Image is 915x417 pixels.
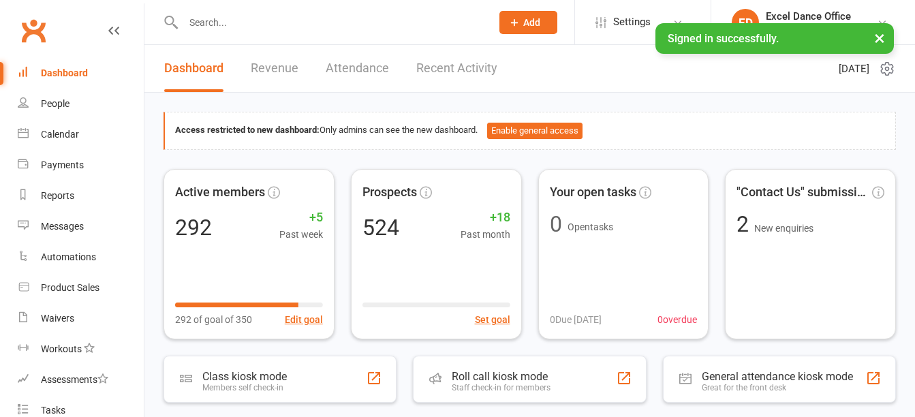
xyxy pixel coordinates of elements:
a: Assessments [18,365,144,395]
span: Past month [461,227,510,242]
a: Waivers [18,303,144,334]
span: +18 [461,208,510,228]
button: Add [499,11,557,34]
button: Enable general access [487,123,583,139]
a: Product Sales [18,273,144,303]
a: Recent Activity [416,45,497,92]
input: Search... [179,13,482,32]
span: Settings [613,7,651,37]
div: EXCEL DANCE [766,22,851,35]
span: Active members [175,183,265,202]
a: Attendance [326,45,389,92]
div: Dashboard [41,67,88,78]
div: Tasks [41,405,65,416]
div: Only admins can see the new dashboard. [175,123,885,139]
a: Workouts [18,334,144,365]
a: Automations [18,242,144,273]
div: People [41,98,69,109]
div: Members self check-in [202,383,287,392]
div: Automations [41,251,96,262]
div: Payments [41,159,84,170]
a: Revenue [251,45,298,92]
a: Reports [18,181,144,211]
span: 2 [736,211,754,237]
div: Staff check-in for members [452,383,550,392]
a: People [18,89,144,119]
span: Past week [279,227,323,242]
div: 292 [175,217,212,238]
strong: Access restricted to new dashboard: [175,125,320,135]
span: +5 [279,208,323,228]
div: General attendance kiosk mode [702,370,853,383]
span: New enquiries [754,223,813,234]
span: Prospects [362,183,417,202]
div: Waivers [41,313,74,324]
a: Calendar [18,119,144,150]
div: Great for the front desk [702,383,853,392]
span: "Contact Us" submissions [736,183,869,202]
a: Messages [18,211,144,242]
a: Dashboard [18,58,144,89]
div: Reports [41,190,74,201]
span: 0 Due [DATE] [550,312,602,327]
div: Class kiosk mode [202,370,287,383]
div: ED [732,9,759,36]
div: Messages [41,221,84,232]
span: Add [523,17,540,28]
a: Dashboard [164,45,223,92]
span: 292 of goal of 350 [175,312,252,327]
button: × [867,23,892,52]
span: Open tasks [568,221,613,232]
div: 0 [550,213,562,235]
div: Excel Dance Office [766,10,851,22]
span: Signed in successfully. [668,32,779,45]
div: Calendar [41,129,79,140]
button: Set goal [475,312,510,327]
span: 0 overdue [657,312,697,327]
span: [DATE] [839,61,869,77]
div: 524 [362,217,399,238]
div: Workouts [41,343,82,354]
div: Product Sales [41,282,99,293]
button: Edit goal [285,312,323,327]
div: Roll call kiosk mode [452,370,550,383]
a: Payments [18,150,144,181]
span: Your open tasks [550,183,636,202]
div: Assessments [41,374,108,385]
a: Clubworx [16,14,50,48]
